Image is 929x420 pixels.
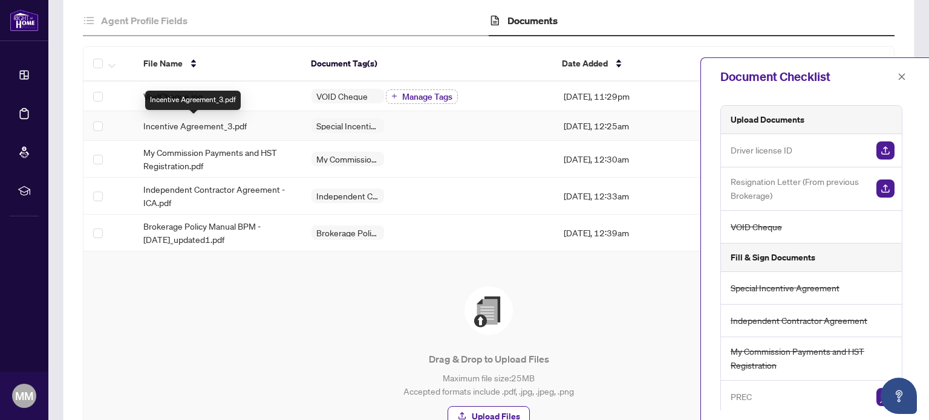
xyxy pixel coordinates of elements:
[552,47,711,82] th: Date Added
[731,281,839,295] span: Special Incentive Agreement
[134,47,301,82] th: File Name
[507,13,558,28] h4: Documents
[143,89,203,103] span: VoidCheque.jpg
[143,183,292,209] span: Independent Contractor Agreement - ICA.pdf
[554,178,714,215] td: [DATE], 12:33am
[554,82,714,111] td: [DATE], 11:29pm
[881,378,917,414] button: Open asap
[391,93,397,99] span: plus
[10,9,39,31] img: logo
[464,286,513,335] img: File Upload
[311,228,384,237] span: Brokerage Policy Manual
[731,390,752,404] span: PREC
[876,141,895,160] img: Upload Document
[876,179,895,198] img: Upload Document
[108,371,870,398] p: Maximum file size: 25 MB Accepted formats include .pdf, .jpg, .jpeg, .png
[145,91,241,110] div: Incentive Agreement_3.pdf
[562,57,608,70] span: Date Added
[731,175,867,203] span: Resignation Letter (From previous Brokerage)
[311,121,384,130] span: Special Incentive Agreement
[711,47,837,82] th: Uploaded By
[311,192,384,200] span: Independent Contractor Agreement
[143,119,247,132] span: Incentive Agreement_3.pdf
[311,92,373,100] span: VOID Cheque
[731,251,815,264] h5: Fill & Sign Documents
[101,13,187,28] h4: Agent Profile Fields
[731,113,804,126] h5: Upload Documents
[143,219,292,246] span: Brokerage Policy Manual BPM - [DATE]_updated1.pdf
[301,47,552,82] th: Document Tag(s)
[143,57,183,70] span: File Name
[554,215,714,251] td: [DATE], 12:39am
[143,146,292,172] span: My Commission Payments and HST Registration.pdf
[720,68,894,86] div: Document Checklist
[898,73,906,81] span: close
[554,111,714,141] td: [DATE], 12:25am
[108,352,870,366] p: Drag & Drop to Upload Files
[402,92,452,101] span: Manage Tags
[386,89,458,104] button: Manage Tags
[731,143,792,157] span: Driver license ID
[554,141,714,178] td: [DATE], 12:30am
[731,220,782,234] span: VOID Cheque
[731,314,867,328] span: Independent Contractor Agreement
[876,388,895,406] img: Sign Document
[15,387,33,404] span: MM
[731,344,895,373] span: My Commission Payments and HST Registration
[311,155,384,163] span: My Commission Payments and HST Registration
